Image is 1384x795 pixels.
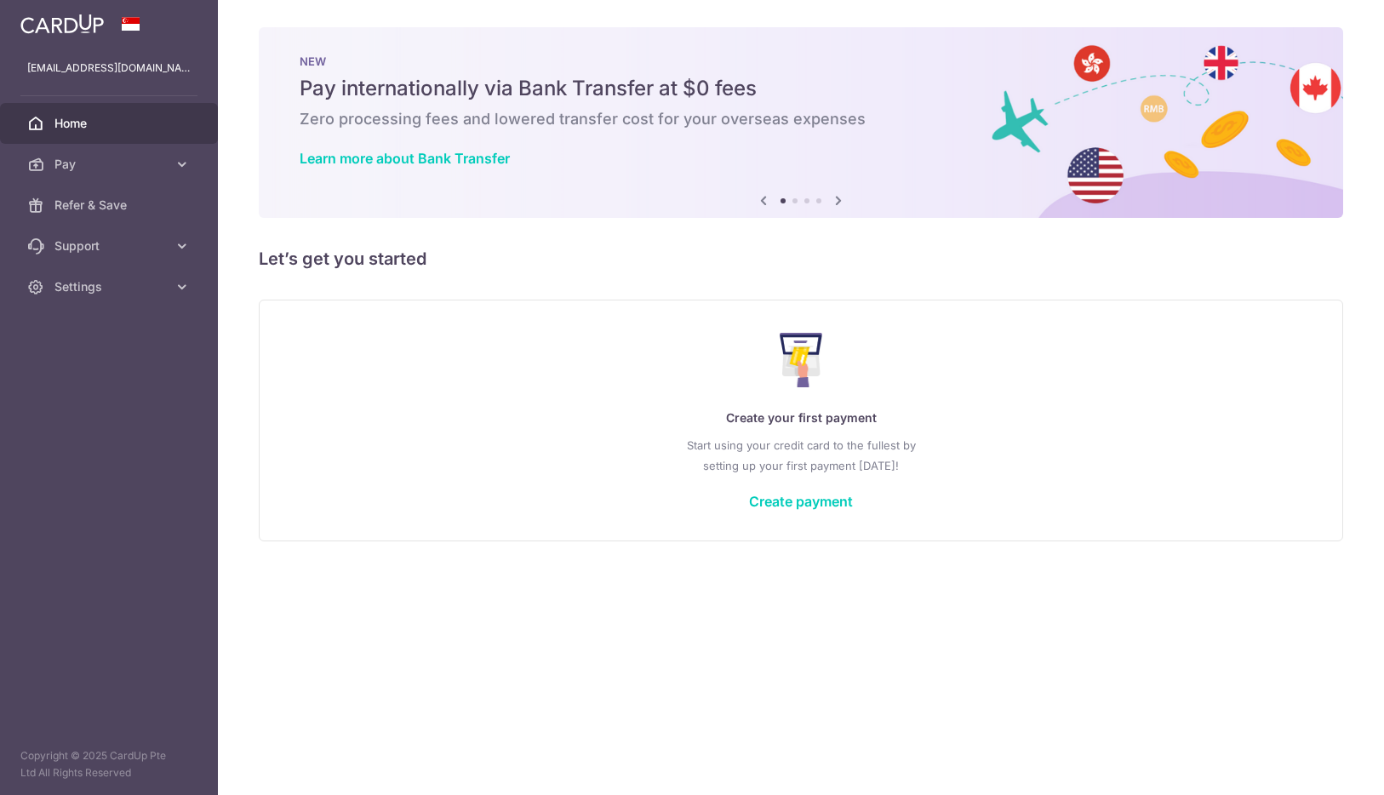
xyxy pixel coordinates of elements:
[259,245,1343,272] h5: Let’s get you started
[259,27,1343,218] img: Bank transfer banner
[749,493,853,510] a: Create payment
[300,75,1302,102] h5: Pay internationally via Bank Transfer at $0 fees
[54,156,167,173] span: Pay
[54,278,167,295] span: Settings
[54,115,167,132] span: Home
[27,60,191,77] p: [EMAIL_ADDRESS][DOMAIN_NAME]
[20,14,104,34] img: CardUp
[54,237,167,255] span: Support
[300,150,510,167] a: Learn more about Bank Transfer
[294,408,1308,428] p: Create your first payment
[300,109,1302,129] h6: Zero processing fees and lowered transfer cost for your overseas expenses
[294,435,1308,476] p: Start using your credit card to the fullest by setting up your first payment [DATE]!
[780,333,823,387] img: Make Payment
[54,197,167,214] span: Refer & Save
[300,54,1302,68] p: NEW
